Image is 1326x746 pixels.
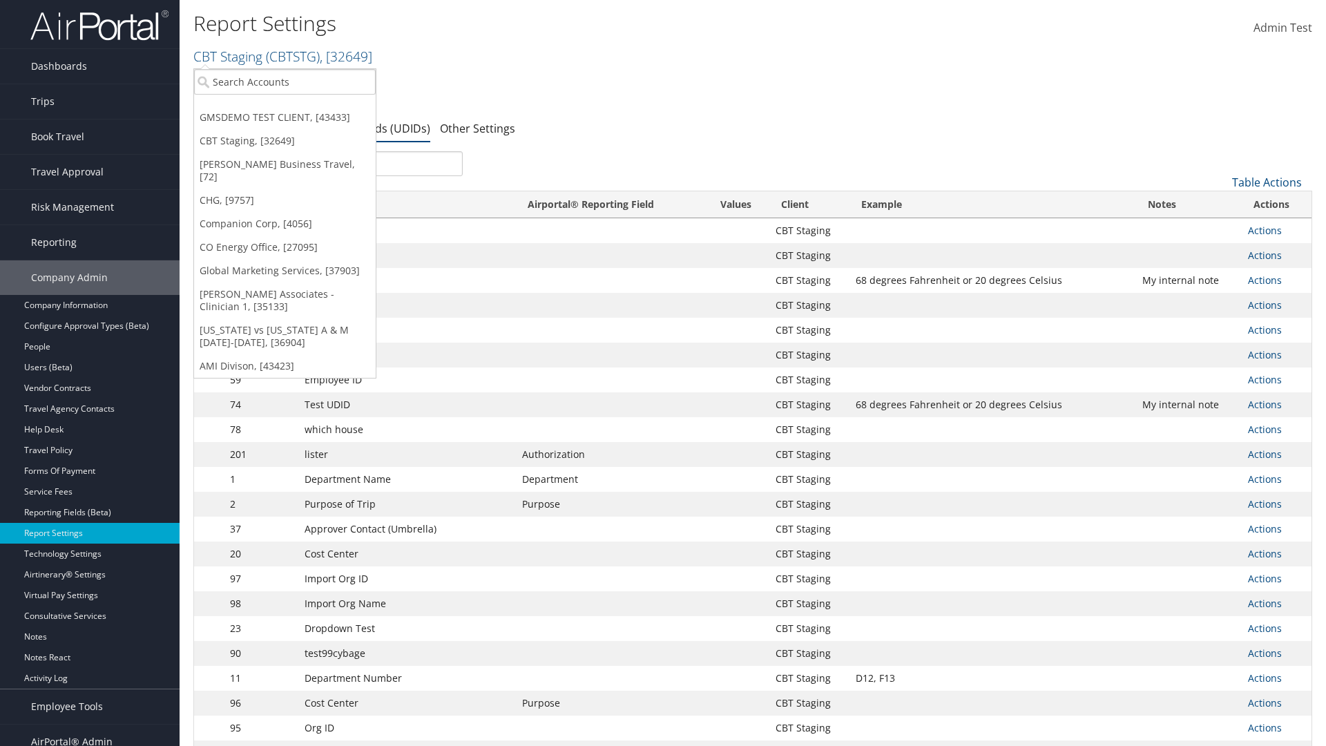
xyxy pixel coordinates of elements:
td: My internal note [1135,392,1240,417]
span: Book Travel [31,119,84,154]
td: CBT Staging [769,417,849,442]
th: Actions [1241,191,1311,218]
a: Actions [1248,696,1282,709]
a: CBT Staging, [32649] [194,129,376,153]
a: Actions [1248,249,1282,262]
a: Actions [1248,373,1282,386]
a: AMI Divison, [43423] [194,354,376,378]
a: Actions [1248,572,1282,585]
td: Department Number [298,666,515,691]
td: Purpose [515,492,703,517]
td: My internal note [1135,268,1240,293]
a: [PERSON_NAME] Business Travel, [72] [194,153,376,189]
td: Cost Center [298,691,515,716]
td: CBT Staging [769,591,849,616]
td: QAM [298,218,515,243]
td: CBT Staging [769,566,849,591]
a: Actions [1248,398,1282,411]
a: Actions [1248,348,1282,361]
a: Actions [1248,448,1282,461]
td: Import Org ID [298,566,515,591]
a: GMSDEMO TEST CLIENT, [43433] [194,106,376,129]
td: Dropdown Test [298,616,515,641]
td: CBT Staging [769,392,849,417]
td: VIP [298,318,515,343]
a: Actions [1248,423,1282,436]
span: , [ 32649 ] [320,47,372,66]
span: Trips [31,84,55,119]
th: Values [703,191,768,218]
a: [PERSON_NAME] Associates - Clinician 1, [35133] [194,283,376,318]
td: 59 [223,367,298,392]
td: which house [298,417,515,442]
a: Actions [1248,274,1282,287]
a: Actions [1248,298,1282,312]
th: Notes [1135,191,1240,218]
a: Actions [1248,522,1282,535]
td: CBT Staging [769,268,849,293]
h1: Report Settings [193,9,939,38]
a: Actions [1248,671,1282,685]
td: Authorization [515,442,703,467]
td: CBT Staging [769,641,849,666]
td: 68 degrees Fahrenheit or 20 degrees Celsius [849,392,1135,417]
td: Import Org Name [298,591,515,616]
td: 11 [223,666,298,691]
td: CBT Staging [769,243,849,268]
span: Company Admin [31,260,108,295]
a: Actions [1248,497,1282,510]
a: Actions [1248,323,1282,336]
th: Client [769,191,849,218]
span: Travel Approval [31,155,104,189]
span: Risk Management [31,190,114,224]
td: Approver Contact (Umbrella) [298,517,515,542]
a: Actions [1248,472,1282,486]
td: Employee ID [298,367,515,392]
a: CBT Staging [193,47,372,66]
a: Admin Test [1253,7,1312,50]
a: CO Energy Office, [27095] [194,236,376,259]
td: 20 [223,542,298,566]
img: airportal-logo.png [30,9,169,41]
a: CHG, [9757] [194,189,376,212]
td: 78 [223,417,298,442]
a: Actions [1248,547,1282,560]
td: D12, F13 [849,666,1135,691]
td: 74 [223,392,298,417]
td: 23 [223,616,298,641]
td: 1 [223,467,298,492]
td: 201 [223,442,298,467]
span: Employee Tools [31,689,103,724]
td: 90 [223,641,298,666]
a: Actions [1248,721,1282,734]
td: Cost Center [298,542,515,566]
a: Actions [1248,597,1282,610]
td: CBT Staging [769,616,849,641]
a: Companion Corp, [4056] [194,212,376,236]
td: CBT Staging [769,293,849,318]
td: Department [515,467,703,492]
span: Admin Test [1253,20,1312,35]
td: free [298,268,515,293]
td: Rule Class [298,343,515,367]
th: Airportal&reg; Reporting Field [515,191,703,218]
td: 68 degrees Fahrenheit or 20 degrees Celsius [849,268,1135,293]
td: lister [298,442,515,467]
input: Search Accounts [194,69,376,95]
th: Example [849,191,1135,218]
span: Dashboards [31,49,87,84]
td: CBT Staging [769,367,849,392]
td: Org ID [298,716,515,740]
a: Global Marketing Services, [37903] [194,259,376,283]
td: Department Name [298,467,515,492]
td: CBT Staging [769,218,849,243]
td: CBT Staging [769,492,849,517]
th: Name [298,191,515,218]
td: CBT Staging [769,691,849,716]
td: Lister [298,243,515,268]
td: CBT Staging [769,517,849,542]
td: Job Title [298,293,515,318]
td: CBT Staging [769,467,849,492]
td: 96 [223,691,298,716]
td: CBT Staging [769,716,849,740]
